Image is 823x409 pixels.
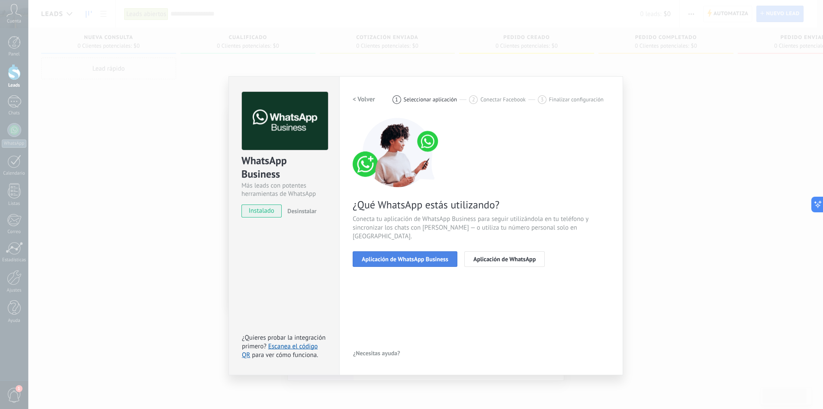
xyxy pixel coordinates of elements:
span: instalado [242,204,281,217]
button: ¿Necesitas ayuda? [353,347,401,360]
span: Aplicación de WhatsApp Business [362,256,448,262]
button: Aplicación de WhatsApp Business [353,251,457,267]
span: Seleccionar aplicación [404,96,457,103]
span: ¿Qué WhatsApp estás utilizando? [353,198,610,211]
a: Escanea el código QR [242,342,318,359]
img: connect number [353,118,444,187]
button: < Volver [353,92,375,107]
span: ¿Quieres probar la integración primero? [242,334,326,351]
span: Desinstalar [287,207,316,215]
span: 2 [472,96,475,103]
button: Desinstalar [284,204,316,217]
span: Conectar Facebook [480,96,526,103]
h2: < Volver [353,95,375,104]
span: Finalizar configuración [549,96,604,103]
span: ¿Necesitas ayuda? [353,350,400,356]
span: 3 [540,96,543,103]
span: Conecta tu aplicación de WhatsApp Business para seguir utilizándola en tu teléfono y sincronizar ... [353,215,610,241]
span: 1 [395,96,398,103]
div: Más leads con potentes herramientas de WhatsApp [241,182,327,198]
img: logo_main.png [242,92,328,150]
button: Aplicación de WhatsApp [464,251,545,267]
span: Aplicación de WhatsApp [473,256,536,262]
div: WhatsApp Business [241,154,327,182]
span: para ver cómo funciona. [252,351,318,359]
